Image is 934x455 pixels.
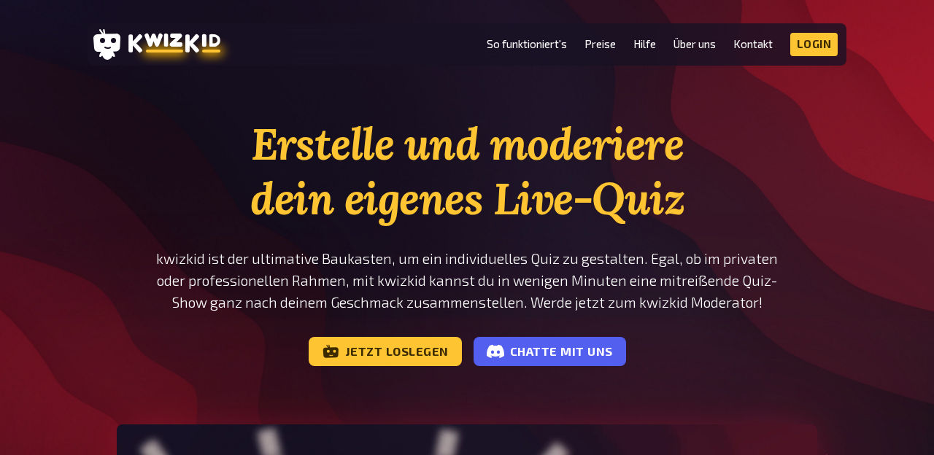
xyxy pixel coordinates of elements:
a: Hilfe [633,38,656,50]
a: Über uns [674,38,716,50]
a: Jetzt loslegen [309,337,462,366]
a: Kontakt [733,38,773,50]
a: Chatte mit uns [474,337,626,366]
h1: Erstelle und moderiere dein eigenes Live-Quiz [117,117,817,226]
a: Preise [584,38,616,50]
p: kwizkid ist der ultimative Baukasten, um ein individuelles Quiz zu gestalten. Egal, ob im private... [117,248,817,314]
a: Login [790,33,838,56]
a: So funktioniert's [487,38,567,50]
